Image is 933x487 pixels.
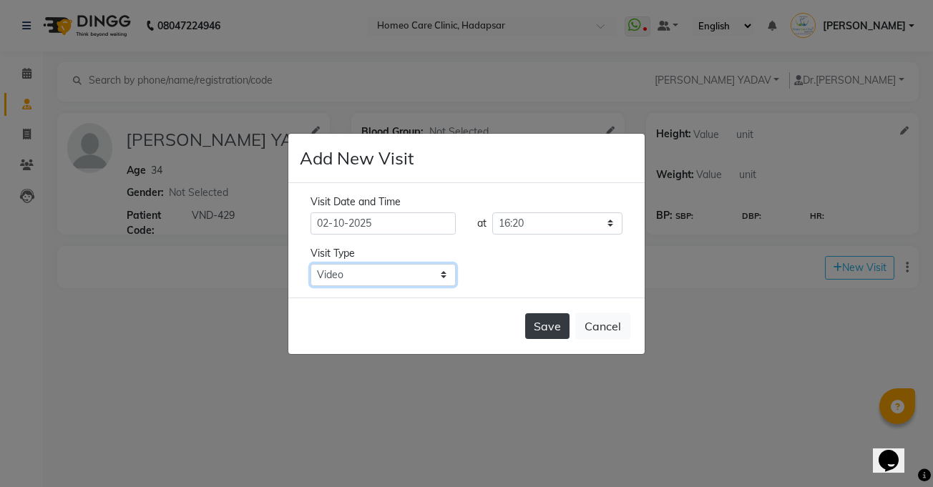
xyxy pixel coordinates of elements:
h4: Add New Visit [300,145,414,171]
div: Visit Date and Time [311,195,622,210]
div: at [477,216,487,231]
button: Cancel [575,313,630,340]
div: Visit Type [311,246,622,261]
input: select date [311,212,456,235]
iframe: chat widget [873,430,919,473]
button: Save [525,313,570,339]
